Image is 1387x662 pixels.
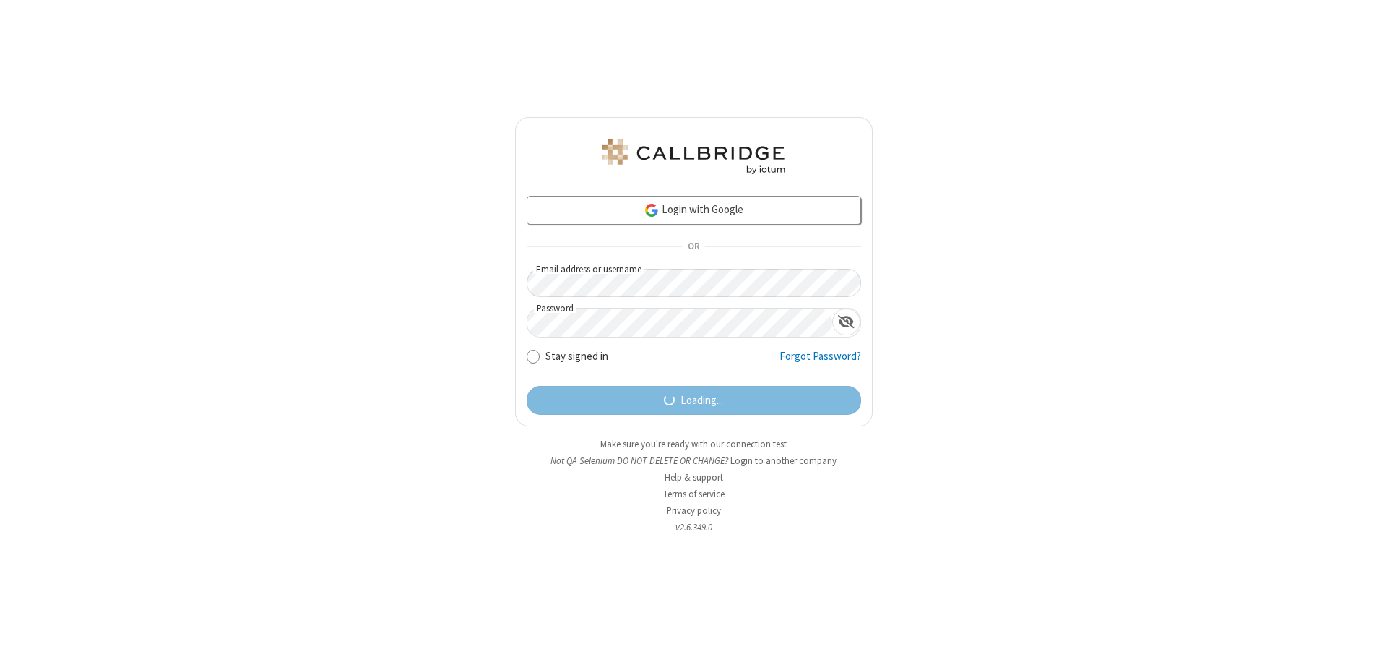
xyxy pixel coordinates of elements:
[730,454,837,468] button: Login to another company
[527,386,861,415] button: Loading...
[779,348,861,376] a: Forgot Password?
[665,471,723,483] a: Help & support
[545,348,608,365] label: Stay signed in
[644,202,660,218] img: google-icon.png
[832,309,860,335] div: Show password
[515,520,873,534] li: v2.6.349.0
[663,488,725,500] a: Terms of service
[515,454,873,468] li: Not QA Selenium DO NOT DELETE OR CHANGE?
[527,309,832,337] input: Password
[600,139,787,174] img: QA Selenium DO NOT DELETE OR CHANGE
[600,438,787,450] a: Make sure you're ready with our connection test
[527,269,861,297] input: Email address or username
[682,237,705,257] span: OR
[527,196,861,225] a: Login with Google
[680,392,723,409] span: Loading...
[667,504,721,517] a: Privacy policy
